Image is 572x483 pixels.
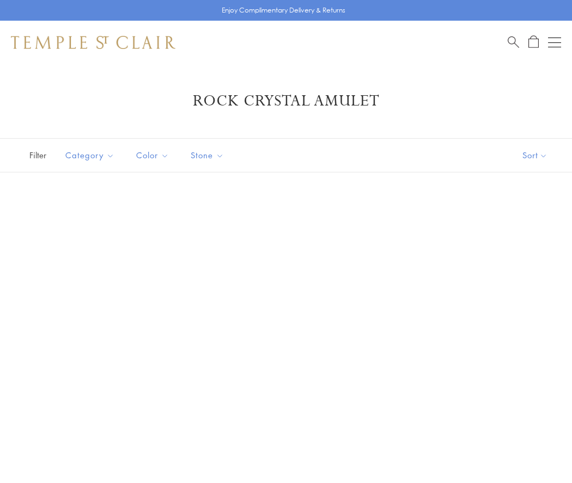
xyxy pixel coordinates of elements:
[57,143,123,168] button: Category
[60,148,123,162] span: Category
[498,139,572,172] button: Show sort by
[508,35,519,49] a: Search
[182,143,232,168] button: Stone
[548,36,561,49] button: Open navigation
[11,36,175,49] img: Temple St. Clair
[128,143,177,168] button: Color
[222,5,345,16] p: Enjoy Complimentary Delivery & Returns
[131,148,177,162] span: Color
[185,148,232,162] span: Stone
[528,35,539,49] a: Open Shopping Bag
[27,91,545,111] h1: Rock Crystal Amulet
